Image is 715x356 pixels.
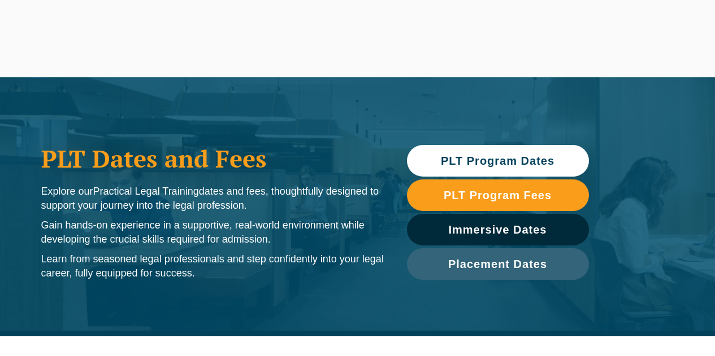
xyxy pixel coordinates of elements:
h1: PLT Dates and Fees [41,144,384,173]
span: Practical Legal Training [93,186,199,197]
a: Placement Dates [407,248,589,280]
a: PLT Program Dates [407,145,589,177]
p: Learn from seasoned legal professionals and step confidently into your legal career, fully equipp... [41,252,384,280]
p: Explore our dates and fees, thoughtfully designed to support your journey into the legal profession. [41,184,384,213]
span: PLT Program Fees [444,190,552,201]
p: Gain hands-on experience in a supportive, real-world environment while developing the crucial ski... [41,218,384,247]
span: Placement Dates [448,258,547,270]
a: Immersive Dates [407,214,589,245]
span: Immersive Dates [449,224,547,235]
a: PLT Program Fees [407,179,589,211]
span: PLT Program Dates [441,155,554,166]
